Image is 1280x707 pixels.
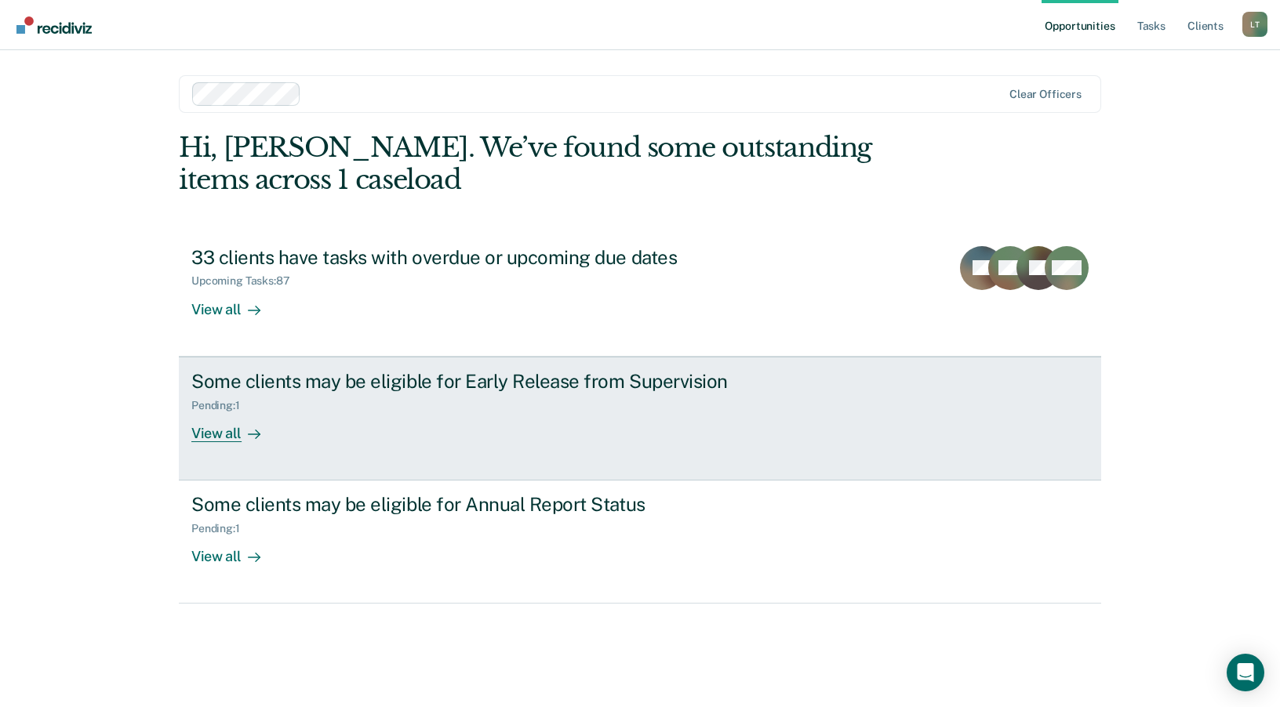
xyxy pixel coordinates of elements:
button: Profile dropdown button [1242,12,1267,37]
div: View all [191,288,279,318]
div: Upcoming Tasks : 87 [191,274,303,288]
div: Open Intercom Messenger [1227,654,1264,691]
a: Some clients may be eligible for Early Release from SupervisionPending:1View all [179,357,1101,480]
div: Hi, [PERSON_NAME]. We’ve found some outstanding items across 1 caseload [179,132,917,196]
div: View all [191,412,279,442]
div: Pending : 1 [191,399,253,412]
div: Pending : 1 [191,522,253,535]
div: L T [1242,12,1267,37]
div: Some clients may be eligible for Early Release from Supervision [191,370,742,393]
div: Some clients may be eligible for Annual Report Status [191,493,742,516]
div: 33 clients have tasks with overdue or upcoming due dates [191,246,742,269]
a: 33 clients have tasks with overdue or upcoming due datesUpcoming Tasks:87View all [179,234,1101,357]
div: Clear officers [1009,88,1082,101]
img: Recidiviz [16,16,92,34]
div: View all [191,535,279,566]
a: Some clients may be eligible for Annual Report StatusPending:1View all [179,480,1101,604]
